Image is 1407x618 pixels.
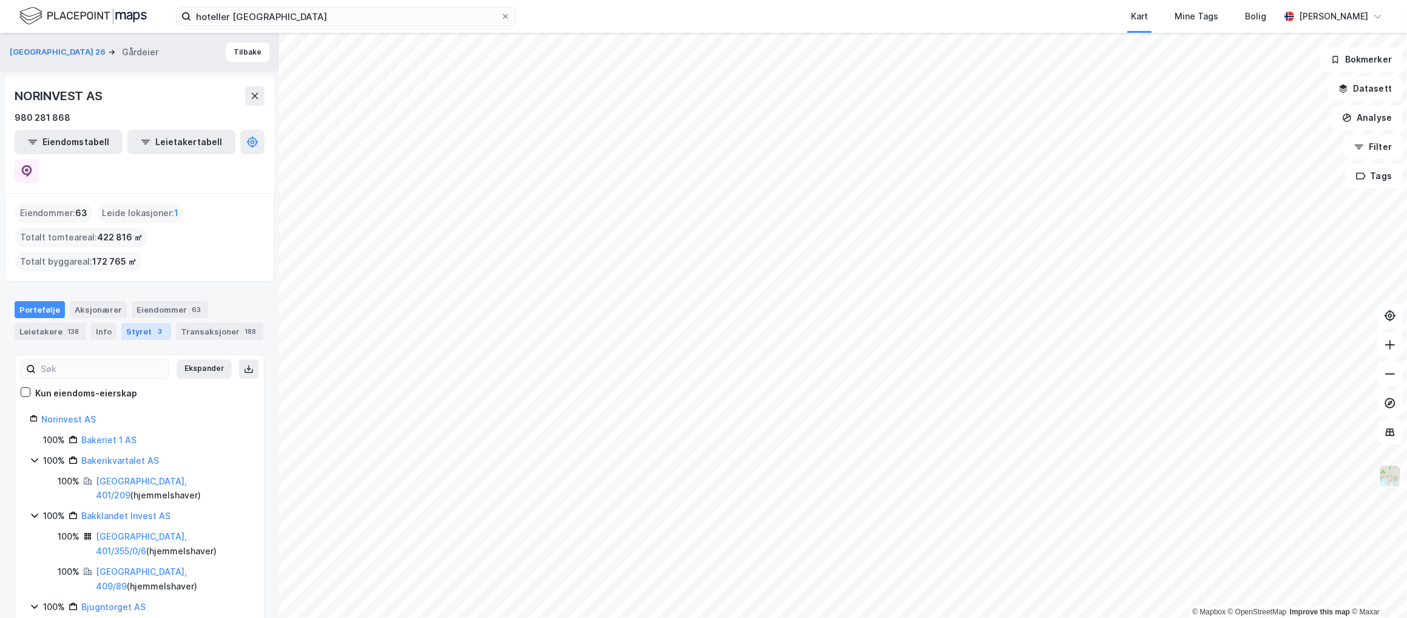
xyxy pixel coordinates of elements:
[97,230,143,245] span: 422 816 ㎡
[81,511,170,521] a: Bakklandet Invest AS
[1378,464,1402,487] img: Z
[43,509,65,523] div: 100%
[1290,608,1350,616] a: Improve this map
[41,414,96,424] a: Norinvest AS
[1332,106,1402,130] button: Analyse
[81,455,159,466] a: Bakerikvartalet AS
[15,86,105,106] div: NORINVEST AS
[70,301,127,318] div: Aksjonærer
[154,325,166,338] div: 3
[177,359,232,379] button: Ekspander
[58,565,79,579] div: 100%
[15,252,141,271] div: Totalt byggareal :
[176,323,263,340] div: Transaksjoner
[19,5,147,27] img: logo.f888ab2527a4732fd821a326f86c7f29.svg
[96,565,249,594] div: ( hjemmelshaver )
[122,45,158,59] div: Gårdeier
[15,130,123,154] button: Eiendomstabell
[1228,608,1287,616] a: OpenStreetMap
[15,301,65,318] div: Portefølje
[174,206,178,220] span: 1
[36,360,169,378] input: Søk
[97,203,183,223] div: Leide lokasjoner :
[96,529,249,559] div: ( hjemmelshaver )
[96,476,187,501] a: [GEOGRAPHIC_DATA], 401/209
[226,42,269,62] button: Tilbake
[1320,47,1402,72] button: Bokmerker
[191,7,501,25] input: Søk på adresse, matrikkel, gårdeiere, leietakere eller personer
[96,474,249,503] div: ( hjemmelshaver )
[58,474,79,489] div: 100%
[96,566,187,591] a: [GEOGRAPHIC_DATA], 409/89
[1344,135,1402,159] button: Filter
[58,529,79,544] div: 100%
[15,110,70,125] div: 980 281 868
[1346,164,1402,188] button: Tags
[15,323,86,340] div: Leietakere
[43,453,65,468] div: 100%
[1346,560,1407,618] div: Kontrollprogram for chat
[10,46,108,58] button: [GEOGRAPHIC_DATA] 26
[242,325,258,338] div: 188
[1328,76,1402,101] button: Datasett
[35,386,137,401] div: Kun eiendoms-eierskap
[91,323,116,340] div: Info
[1131,9,1148,24] div: Kart
[127,130,235,154] button: Leietakertabell
[1299,9,1368,24] div: [PERSON_NAME]
[132,301,208,318] div: Eiendommer
[43,433,65,447] div: 100%
[121,323,171,340] div: Styret
[1245,9,1266,24] div: Bolig
[189,304,203,316] div: 63
[15,203,92,223] div: Eiendommer :
[15,228,147,247] div: Totalt tomteareal :
[92,254,137,269] span: 172 765 ㎡
[81,435,137,445] a: Bakeriet 1 AS
[75,206,87,220] span: 63
[81,602,146,612] a: Bjugntorget AS
[1346,560,1407,618] iframe: Chat Widget
[96,531,187,556] a: [GEOGRAPHIC_DATA], 401/355/0/6
[1192,608,1226,616] a: Mapbox
[65,325,81,338] div: 138
[43,600,65,614] div: 100%
[1175,9,1218,24] div: Mine Tags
